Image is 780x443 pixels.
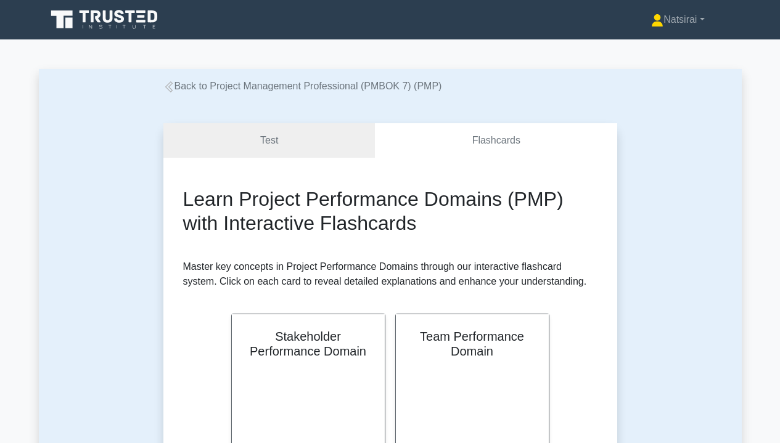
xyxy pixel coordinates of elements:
a: Flashcards [375,123,617,158]
a: Back to Project Management Professional (PMBOK 7) (PMP) [163,81,442,91]
a: Test [163,123,376,158]
h2: Stakeholder Performance Domain [247,329,370,359]
h2: Team Performance Domain [411,329,534,359]
a: Natsirai [622,7,734,32]
h2: Learn Project Performance Domains (PMP) with Interactive Flashcards [183,187,597,235]
p: Master key concepts in Project Performance Domains through our interactive flashcard system. Clic... [183,259,597,289]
